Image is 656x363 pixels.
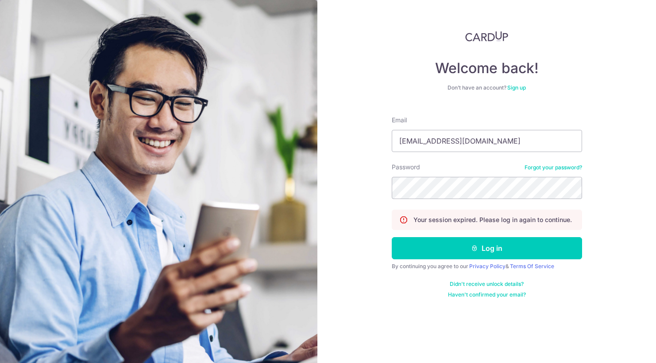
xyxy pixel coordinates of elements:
[507,84,526,91] a: Sign up
[392,163,420,172] label: Password
[392,116,407,125] label: Email
[392,263,582,270] div: By continuing you agree to our &
[413,215,572,224] p: Your session expired. Please log in again to continue.
[392,84,582,91] div: Don’t have an account?
[510,263,554,269] a: Terms Of Service
[450,281,524,288] a: Didn't receive unlock details?
[448,291,526,298] a: Haven't confirmed your email?
[469,263,506,269] a: Privacy Policy
[525,164,582,171] a: Forgot your password?
[392,59,582,77] h4: Welcome back!
[392,237,582,259] button: Log in
[465,31,509,42] img: CardUp Logo
[392,130,582,152] input: Enter your Email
